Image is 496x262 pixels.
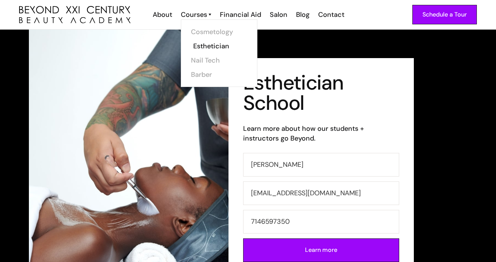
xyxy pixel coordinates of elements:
a: Contact [313,10,348,19]
nav: Courses [181,19,257,87]
div: Blog [296,10,310,19]
a: Nail Tech [191,53,247,67]
a: Schedule a Tour [412,5,477,24]
a: Cosmetology [191,25,247,39]
a: Salon [265,10,291,19]
div: Financial Aid [220,10,261,19]
a: Barber [191,67,247,82]
input: Your Name [243,153,399,177]
img: beyond 21st century beauty academy logo [19,6,131,24]
a: About [148,10,176,19]
a: home [19,6,131,24]
div: Salon [270,10,287,19]
div: Contact [318,10,344,19]
input: Learn more [243,238,399,262]
div: About [153,10,172,19]
a: Financial Aid [215,10,265,19]
div: Schedule a Tour [422,10,467,19]
input: Phone [243,210,399,234]
input: Email Address [243,181,399,205]
a: Esthetician [193,39,250,53]
div: Courses [181,10,207,19]
a: Blog [291,10,313,19]
h1: Esthetician School [243,73,399,113]
a: Courses [181,10,211,19]
h6: Learn more about how our students + instructors go Beyond. [243,124,399,143]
